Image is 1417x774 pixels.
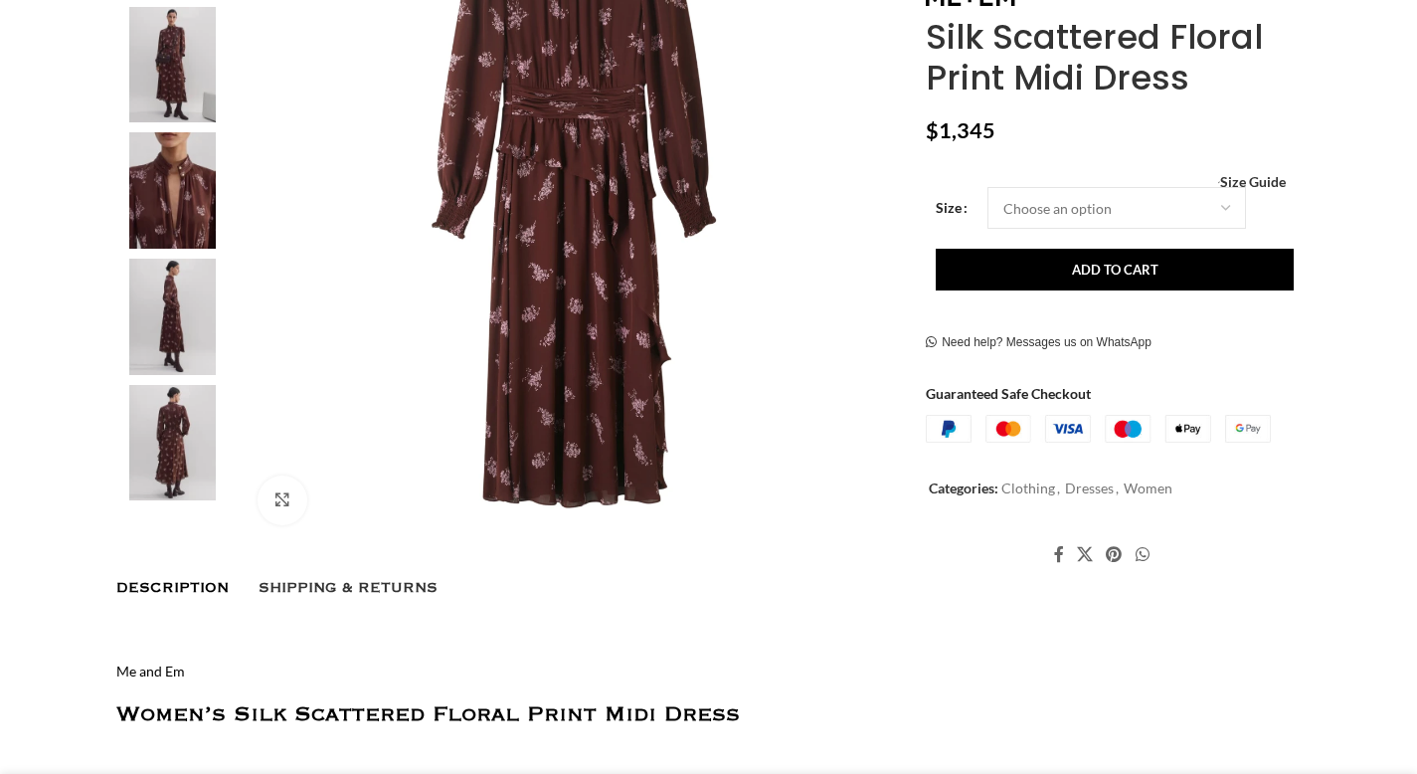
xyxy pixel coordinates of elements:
[929,480,998,496] span: Categories:
[1100,540,1129,570] a: Pinterest social link
[926,118,939,144] span: $
[1057,478,1060,499] span: ,
[111,7,233,123] img: Me and Em dresses
[926,385,1091,402] strong: Guaranteed Safe Checkout
[926,118,995,144] bdi: 1,345
[1001,480,1055,496] a: Clothing
[936,250,1294,291] button: Add to cart
[111,132,233,249] img: Me and Em collection
[1047,540,1070,570] a: Facebook social link
[1124,480,1172,496] a: Women
[116,707,740,722] strong: Women’s Silk Scattered Floral Print Midi Dress
[1116,478,1119,499] span: ,
[1129,540,1155,570] a: WhatsApp social link
[116,580,229,596] span: Description
[926,335,1151,351] a: Need help? Messages us on WhatsApp
[936,198,968,220] label: Size
[1065,480,1114,496] a: Dresses
[926,416,1271,444] img: guaranteed-safe-checkout-bordered.j
[111,259,233,375] img: Me and Em Red dress
[926,17,1301,98] h1: Silk Scattered Floral Print Midi Dress
[116,663,185,679] a: Me and Em
[1071,540,1100,570] a: X social link
[111,385,233,501] img: Silk Scattered Floral Print Midi Dress - Image 5
[259,580,438,596] span: Shipping & Returns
